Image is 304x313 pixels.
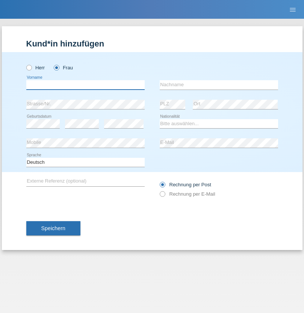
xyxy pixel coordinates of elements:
a: menu [285,7,300,12]
input: Herr [26,65,31,70]
label: Rechnung per E-Mail [160,191,215,197]
button: Speichern [26,221,80,235]
label: Herr [26,65,45,70]
input: Rechnung per E-Mail [160,191,165,201]
input: Rechnung per Post [160,182,165,191]
span: Speichern [41,225,65,231]
input: Frau [54,65,59,70]
label: Frau [54,65,73,70]
label: Rechnung per Post [160,182,211,187]
i: menu [289,6,296,13]
h1: Kund*in hinzufügen [26,39,278,48]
